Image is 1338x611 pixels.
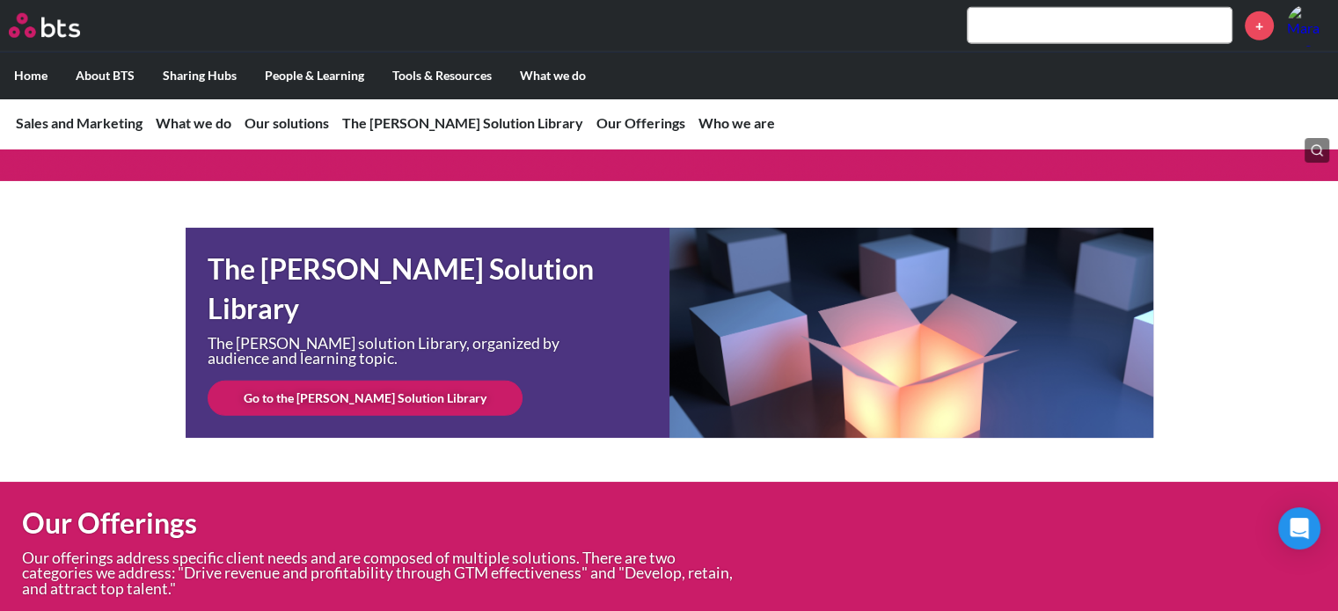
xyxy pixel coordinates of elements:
[208,381,523,416] a: Go to the [PERSON_NAME] Solution Library
[506,53,600,98] label: What we do
[596,114,685,131] a: Our Offerings
[1287,4,1329,47] a: Profile
[156,114,231,131] a: What we do
[1278,507,1320,549] div: Open Intercom Messenger
[1245,11,1274,40] a: +
[208,250,669,329] h1: The [PERSON_NAME] Solution Library
[245,114,329,131] a: Our solutions
[22,550,747,597] p: Our offerings address specific client needs and are composed of multiple solutions. There are two...
[149,53,251,98] label: Sharing Hubs
[9,13,80,38] img: BTS Logo
[378,53,506,98] label: Tools & Resources
[62,53,149,98] label: About BTS
[698,114,775,131] a: Who we are
[9,13,113,38] a: Go home
[342,114,583,131] a: The [PERSON_NAME] Solution Library
[1287,4,1329,47] img: Mara Georgopoulou
[208,336,577,367] p: The [PERSON_NAME] solution Library, organized by audience and learning topic.
[22,504,928,543] h1: Our Offerings
[251,53,378,98] label: People & Learning
[16,114,143,131] a: Sales and Marketing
